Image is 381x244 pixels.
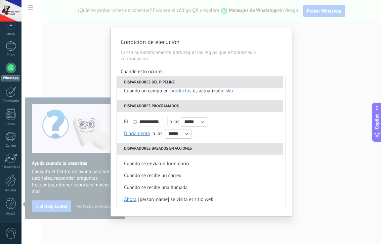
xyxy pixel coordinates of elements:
div: Estadísticas [1,165,21,170]
button: SKU [224,85,235,97]
div: Chats [1,53,21,57]
button: Productos [169,85,193,97]
span: a las [169,119,179,125]
li: Disparadores programados [117,100,283,112]
div: Cuando un campo en es actualizado: [124,85,235,97]
div: Correo [1,144,21,148]
span: ahora [124,194,137,206]
div: Leads [1,32,21,36]
div: Ajustes [1,188,21,193]
div: Cuando se envía un formulario [124,158,189,170]
span: Copilot [374,114,380,129]
div: WhatsApp [1,75,20,81]
span: a las [152,130,162,137]
h2: Condición de ejecución [121,38,275,46]
div: Ayuda [1,212,21,216]
div: Cuando se recibe una llamada [124,182,188,194]
div: [PERSON_NAME] se visita el sitio web [138,194,214,206]
div: Cuando se recibe un correo [124,170,182,182]
div: Cuando esto ocurre: [121,69,282,76]
li: Disparadores basados en acciones [117,143,283,155]
span: Diariamente [124,130,150,137]
button: ahora [124,194,138,206]
div: Calendario [1,99,21,103]
div: Listas [1,122,21,126]
li: Disparadores del pipeline [117,76,283,88]
span: Productos [170,88,191,94]
button: Diariamente [124,127,152,139]
span: El [124,119,128,125]
span: SKU [226,88,233,94]
p: Lanza automáticamente bots según las reglas que establezcas a continuación [121,49,282,62]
